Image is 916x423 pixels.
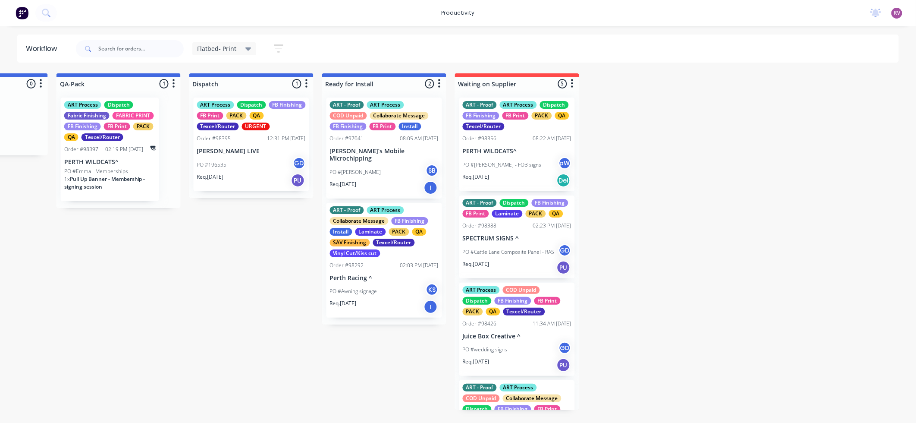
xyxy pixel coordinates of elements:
[330,300,357,307] p: Req. [DATE]
[424,300,438,314] div: I
[463,135,497,142] div: Order #98356
[463,297,492,305] div: Dispatch
[463,101,497,109] div: ART - Proof
[532,199,568,207] div: FB Finishing
[197,101,234,109] div: ART Process
[426,164,439,177] div: SB
[503,395,562,402] div: Collaborate Message
[463,248,555,256] p: PO #Cattle Lane Composite Panel - RAS
[549,210,563,218] div: QA
[104,123,130,130] div: FB Print
[64,175,70,183] span: 1 x
[330,249,380,257] div: Vinyl Cut/Kiss cut
[197,161,227,169] p: PO #196535
[463,260,489,268] p: Req. [DATE]
[412,228,427,236] div: QA
[105,145,144,153] div: 02:19 PM [DATE]
[534,297,561,305] div: FB Print
[330,275,439,282] p: Perth Racing ^
[463,123,505,130] div: Texcel/Router
[330,123,367,130] div: FB Finishing
[533,320,571,328] div: 11:34 AM [DATE]
[330,101,364,109] div: ART - Proof
[557,358,571,372] div: PU
[389,228,409,236] div: PACK
[463,333,571,340] p: Juice Box Creative ^
[533,135,571,142] div: 08:22 AM [DATE]
[400,262,439,269] div: 02:03 PM [DATE]
[503,286,540,294] div: COD Unpaid
[459,196,575,278] div: ART - ProofDispatchFB FinishingFB PrintLaminatePACKQAOrder #9838802:23 PM [DATE]SPECTRUM SIGNS ^P...
[367,206,404,214] div: ART Process
[534,405,561,413] div: FB Print
[64,133,78,141] div: QA
[392,217,428,225] div: FB Finishing
[400,135,439,142] div: 08:05 AM [DATE]
[500,384,537,391] div: ART Process
[197,123,239,130] div: Texcel/Router
[532,112,552,120] div: PACK
[198,44,237,53] span: Flatbed- Print
[503,308,545,316] div: Texcel/Router
[894,9,900,17] span: RV
[330,206,364,214] div: ART - Proof
[463,395,500,402] div: COD Unpaid
[500,199,529,207] div: Dispatch
[293,157,306,170] div: GD
[540,101,569,109] div: Dispatch
[463,346,508,354] p: PO #wedding signs
[64,145,98,153] div: Order #98397
[526,210,546,218] div: PACK
[194,98,309,191] div: ART ProcessDispatchFB FinishingFB PrintPACKQATexcel/RouterURGENTOrder #9839512:31 PM [DATE][PERSO...
[330,168,381,176] p: PO #[PERSON_NAME]
[64,167,128,175] p: PO #Emma - Memberships
[104,101,133,109] div: Dispatch
[197,173,224,181] p: Req. [DATE]
[64,112,110,120] div: Fabric Finishing
[463,358,489,366] p: Req. [DATE]
[269,101,306,109] div: FB Finishing
[355,228,386,236] div: Laminate
[463,210,489,218] div: FB Print
[495,405,531,413] div: FB Finishing
[558,341,571,354] div: GD
[437,6,479,19] div: productivity
[330,112,367,120] div: COD Unpaid
[113,112,154,120] div: FABRIC PRINT
[533,222,571,230] div: 02:23 PM [DATE]
[492,210,523,218] div: Laminate
[463,161,542,169] p: PO #[PERSON_NAME] - FOB signs
[98,40,184,57] input: Search for orders...
[463,320,497,328] div: Order #98426
[330,239,370,246] div: SAV Finishing
[557,261,571,275] div: PU
[555,112,569,120] div: QA
[242,123,270,130] div: URGENT
[330,262,364,269] div: Order #98292
[26,44,61,54] div: Workflow
[197,135,231,142] div: Order #98395
[330,228,352,236] div: Install
[502,112,529,120] div: FB Print
[250,112,264,120] div: QA
[237,101,266,109] div: Dispatch
[330,217,389,225] div: Collaborate Message
[459,283,575,376] div: ART ProcessCOD UnpaidDispatchFB FinishingFB PrintPACKQATexcel/RouterOrder #9842611:34 AM [DATE]Ju...
[64,158,156,166] p: PERTH WILDCATS^
[463,384,497,391] div: ART - Proof
[291,174,305,187] div: PU
[486,308,500,316] div: QA
[463,199,497,207] div: ART - Proof
[267,135,306,142] div: 12:31 PM [DATE]
[459,98,575,191] div: ART - ProofART ProcessDispatchFB FinishingFB PrintPACKQATexcel/RouterOrder #9835608:22 AM [DATE]P...
[64,175,145,190] span: Pull Up Banner - Membership - signing session
[367,101,404,109] div: ART Process
[463,235,571,242] p: SPECTRUM SIGNS ^
[226,112,247,120] div: PACK
[326,203,442,318] div: ART - ProofART ProcessCollaborate MessageFB FinishingInstallLaminatePACKQASAV FinishingTexcel/Rou...
[463,173,489,181] p: Req. [DATE]
[326,98,442,199] div: ART - ProofART ProcessCOD UnpaidCollaborate MessageFB FinishingFB PrintInstallOrder #9704108:05 A...
[373,239,415,246] div: Texcel/Router
[64,123,101,130] div: FB Finishing
[64,101,101,109] div: ART Process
